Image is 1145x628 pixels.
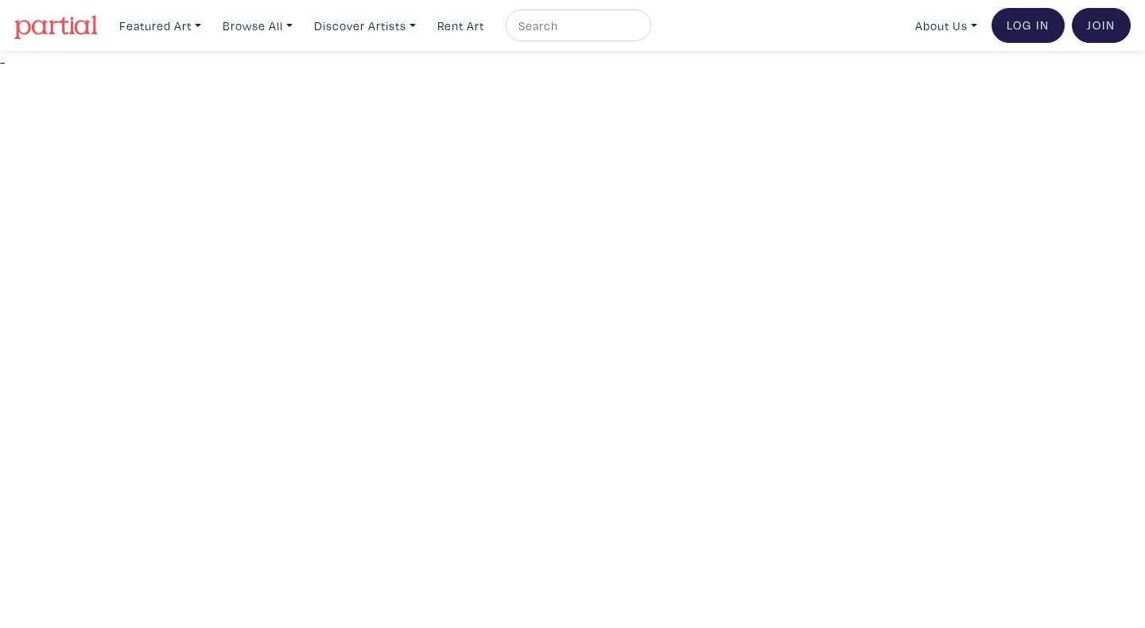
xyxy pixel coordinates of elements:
a: Browse All [215,10,300,42]
a: Rent Art [430,10,491,42]
a: Discover Artists [307,10,423,42]
a: Join [1072,8,1131,43]
a: About Us [908,10,984,42]
input: Search [517,16,636,36]
a: Featured Art [112,10,208,42]
a: Log In [992,8,1065,43]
